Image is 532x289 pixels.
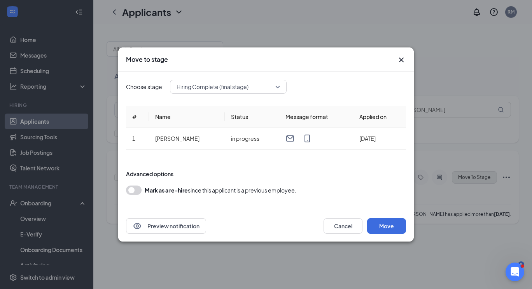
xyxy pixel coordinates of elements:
th: # [126,106,149,128]
td: in progress [225,128,279,150]
span: Choose stage: [126,82,164,91]
span: Hiring Complete (final stage) [177,81,248,93]
span: 1 [132,135,135,142]
th: Status [225,106,279,128]
button: Close [397,55,406,65]
td: [DATE] [353,128,406,150]
svg: Email [285,134,295,143]
b: Mark as a re-hire [145,187,188,194]
th: Message format [279,106,353,128]
th: Name [149,106,225,128]
svg: Eye [133,221,142,231]
th: Applied on [353,106,406,128]
div: since this applicant is a previous employee. [145,186,296,195]
svg: Cross [397,55,406,65]
svg: MobileSms [303,134,312,143]
button: Cancel [324,218,362,234]
button: Move [367,218,406,234]
td: [PERSON_NAME] [149,128,225,150]
button: EyePreview notification [126,218,206,234]
h3: Move to stage [126,55,168,64]
div: Advanced options [126,170,406,178]
iframe: Intercom live chat [506,263,524,281]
